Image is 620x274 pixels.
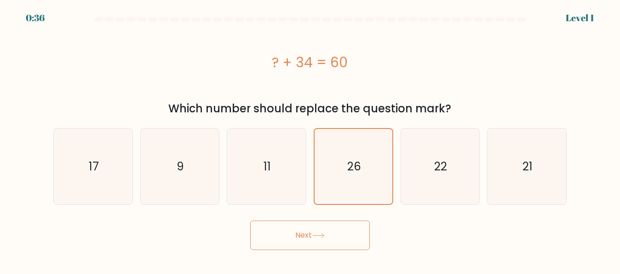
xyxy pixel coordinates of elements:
text: 11 [264,158,271,175]
div: 0:36 [26,11,45,25]
div: Which number should replace the question mark? [59,100,561,117]
button: Next [250,221,370,250]
text: 21 [522,158,533,175]
div: Level 1 [566,11,594,25]
text: 9 [177,158,184,175]
text: 22 [435,158,448,175]
text: 26 [347,158,361,175]
div: ? + 34 = 60 [53,52,567,73]
text: 17 [89,158,99,175]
